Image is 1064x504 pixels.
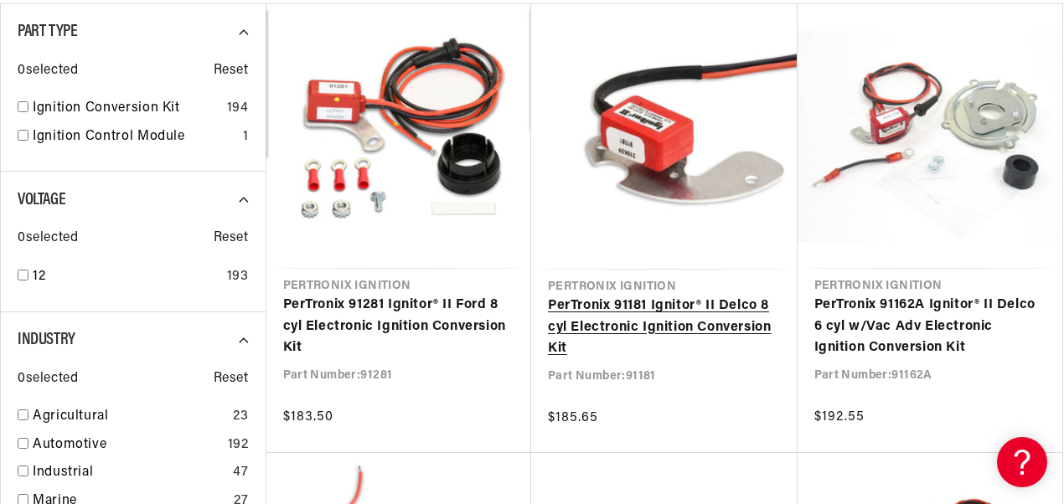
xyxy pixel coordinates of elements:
[33,462,226,484] a: Industrial
[243,126,249,148] div: 1
[233,406,248,428] div: 23
[814,295,1046,359] a: PerTronix 91162A Ignitor® II Delco 6 cyl w/Vac Adv Electronic Ignition Conversion Kit
[228,435,249,456] div: 192
[214,60,249,82] span: Reset
[548,296,781,360] a: PerTronix 91181 Ignitor® II Delco 8 cyl Electronic Ignition Conversion Kit
[33,406,226,428] a: Agricultural
[18,23,77,40] span: Part Type
[18,60,78,82] span: 0 selected
[18,332,75,348] span: Industry
[227,98,249,120] div: 194
[33,98,220,120] a: Ignition Conversion Kit
[18,228,78,249] span: 0 selected
[214,228,249,249] span: Reset
[214,368,249,390] span: Reset
[33,435,221,456] a: Automotive
[233,462,248,484] div: 47
[283,295,515,359] a: PerTronix 91281 Ignitor® II Ford 8 cyl Electronic Ignition Conversion Kit
[33,126,236,148] a: Ignition Control Module
[18,192,65,208] span: Voltage
[33,266,220,288] a: 12
[18,368,78,390] span: 0 selected
[227,266,249,288] div: 193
